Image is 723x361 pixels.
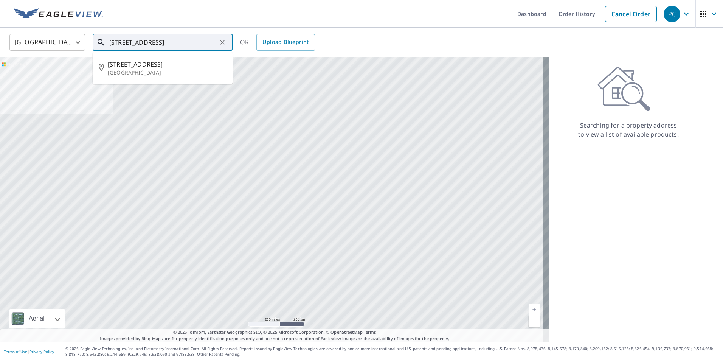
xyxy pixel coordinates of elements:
div: [GEOGRAPHIC_DATA] [9,32,85,53]
div: Aerial [26,309,47,328]
p: © 2025 Eagle View Technologies, Inc. and Pictometry International Corp. All Rights Reserved. Repo... [65,346,719,357]
div: OR [240,34,315,51]
span: [STREET_ADDRESS] [108,60,227,69]
button: Clear [217,37,228,48]
a: Upload Blueprint [256,34,315,51]
a: Terms of Use [4,349,27,354]
p: | [4,349,54,354]
p: Searching for a property address to view a list of available products. [578,121,679,139]
a: OpenStreetMap [330,329,362,335]
a: Terms [364,329,376,335]
div: PC [664,6,680,22]
span: © 2025 TomTom, Earthstar Geographics SIO, © 2025 Microsoft Corporation, © [173,329,376,336]
input: Search by address or latitude-longitude [109,32,217,53]
p: [GEOGRAPHIC_DATA] [108,69,227,76]
div: Aerial [9,309,65,328]
a: Cancel Order [605,6,657,22]
a: Current Level 5, Zoom In [529,304,540,315]
span: Upload Blueprint [262,37,309,47]
a: Current Level 5, Zoom Out [529,315,540,327]
img: EV Logo [14,8,103,20]
a: Privacy Policy [29,349,54,354]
